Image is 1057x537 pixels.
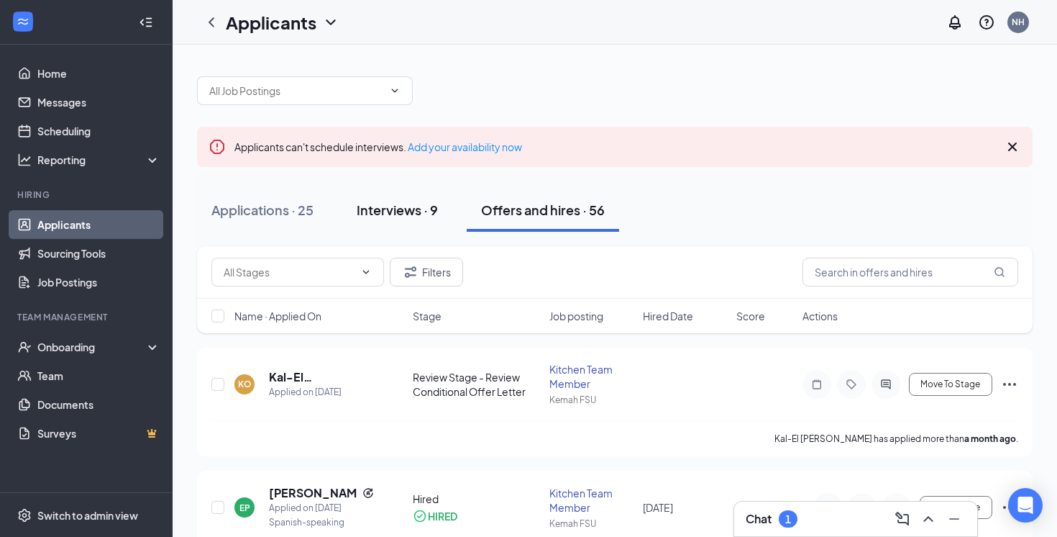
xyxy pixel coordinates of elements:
[643,501,673,514] span: [DATE]
[269,485,357,501] h5: [PERSON_NAME]
[413,370,540,399] div: Review Stage - Review Conditional Offer Letter
[37,340,148,354] div: Onboarding
[357,201,438,219] div: Interviews · 9
[413,509,427,523] svg: CheckmarkCircle
[269,501,374,515] div: Applied on [DATE]
[774,433,1018,445] p: Kal-El [PERSON_NAME] has applied more than .
[994,266,1005,278] svg: MagnifyingGlass
[909,373,992,396] button: Move To Stage
[17,311,157,323] div: Team Management
[139,15,153,30] svg: Collapse
[428,509,457,523] div: HIRED
[362,487,374,499] svg: Reapply
[269,369,374,385] h5: Kal-El [PERSON_NAME]
[390,258,463,286] button: Filter Filters
[1001,499,1018,516] svg: Ellipses
[234,140,522,153] span: Applicants can't schedule interviews.
[1004,138,1021,155] svg: Cross
[16,14,30,29] svg: WorkstreamLogo
[37,239,160,268] a: Sourcing Tools
[269,385,374,400] div: Applied on [DATE]
[322,14,339,31] svg: ChevronDown
[943,507,966,531] button: Minimize
[37,508,138,523] div: Switch to admin view
[785,513,791,525] div: 1
[37,361,160,390] a: Team
[239,502,250,514] div: EP
[920,379,980,389] span: Move To Stage
[226,10,316,35] h1: Applicants
[843,379,860,390] svg: Tag
[877,379,894,390] svg: ActiveChat
[894,510,911,528] svg: ComposeMessage
[402,263,419,281] svg: Filter
[549,518,634,530] div: Kemah FSU
[37,117,160,145] a: Scheduling
[37,419,160,448] a: SurveysCrown
[802,309,838,323] span: Actions
[238,378,252,390] div: KO
[203,14,220,31] svg: ChevronLeft
[37,390,160,419] a: Documents
[549,486,634,515] div: Kitchen Team Member
[413,492,540,506] div: Hired
[802,258,1018,286] input: Search in offers and hires
[643,309,693,323] span: Hired Date
[408,140,522,153] a: Add your availability now
[808,379,825,390] svg: Note
[549,309,603,323] span: Job posting
[389,85,401,96] svg: ChevronDown
[224,264,354,280] input: All Stages
[209,138,226,155] svg: Error
[736,309,765,323] span: Score
[37,88,160,117] a: Messages
[413,309,441,323] span: Stage
[917,507,940,531] button: ChevronUp
[946,510,963,528] svg: Minimize
[211,201,314,219] div: Applications · 25
[17,153,32,167] svg: Analysis
[17,189,157,201] div: Hiring
[209,83,383,99] input: All Job Postings
[37,268,160,297] a: Job Postings
[746,511,772,527] h3: Chat
[1001,376,1018,393] svg: Ellipses
[964,433,1016,444] b: a month ago
[37,210,160,239] a: Applicants
[17,508,32,523] svg: Settings
[549,394,634,406] div: Kemah FSU
[946,14,964,31] svg: Notifications
[17,340,32,354] svg: UserCheck
[920,496,992,519] button: View Profile
[37,59,160,88] a: Home
[269,515,374,530] div: Spanish-speaking
[1008,488,1043,523] div: Open Intercom Messenger
[234,309,321,323] span: Name · Applied On
[891,507,914,531] button: ComposeMessage
[978,14,995,31] svg: QuestionInfo
[360,266,372,278] svg: ChevronDown
[37,153,161,167] div: Reporting
[549,362,634,391] div: Kitchen Team Member
[920,510,937,528] svg: ChevronUp
[1012,16,1025,28] div: NH
[481,201,605,219] div: Offers and hires · 56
